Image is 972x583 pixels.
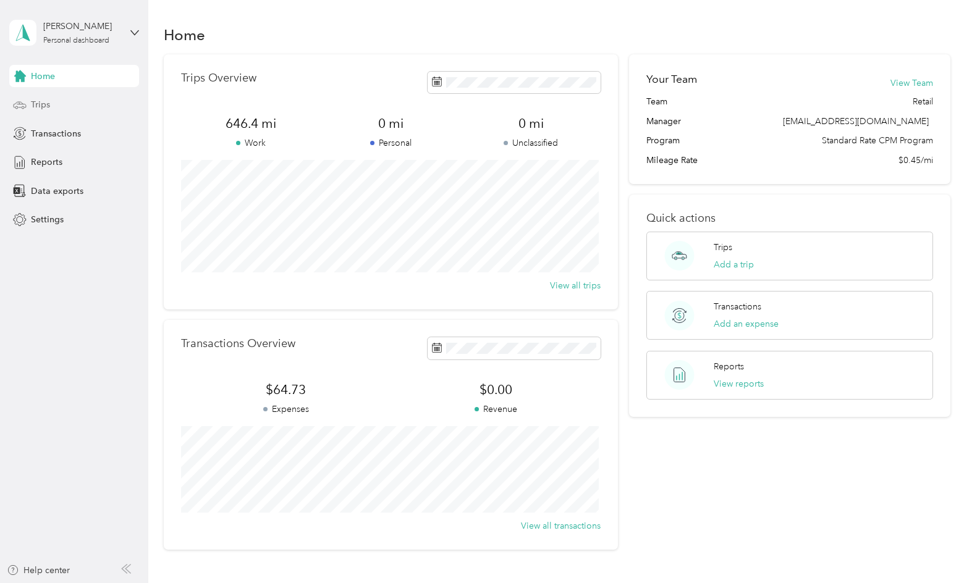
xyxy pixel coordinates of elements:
[890,77,933,90] button: View Team
[714,241,732,254] p: Trips
[181,381,391,398] span: $64.73
[714,300,761,313] p: Transactions
[391,403,601,416] p: Revenue
[43,20,120,33] div: [PERSON_NAME]
[31,98,50,111] span: Trips
[461,115,601,132] span: 0 mi
[43,37,109,44] div: Personal dashboard
[164,28,205,41] h1: Home
[714,377,764,390] button: View reports
[181,136,321,149] p: Work
[181,337,295,350] p: Transactions Overview
[714,360,744,373] p: Reports
[898,154,933,167] span: $0.45/mi
[550,279,601,292] button: View all trips
[646,134,680,147] span: Program
[461,136,601,149] p: Unclassified
[646,72,697,87] h2: Your Team
[321,136,461,149] p: Personal
[391,381,601,398] span: $0.00
[31,127,81,140] span: Transactions
[913,95,933,108] span: Retail
[181,403,391,416] p: Expenses
[31,213,64,226] span: Settings
[646,154,698,167] span: Mileage Rate
[7,564,70,577] button: Help center
[783,116,929,127] span: [EMAIL_ADDRESS][DOMAIN_NAME]
[181,115,321,132] span: 646.4 mi
[321,115,461,132] span: 0 mi
[822,134,933,147] span: Standard Rate CPM Program
[521,519,601,532] button: View all transactions
[646,212,934,225] p: Quick actions
[646,115,681,128] span: Manager
[903,514,972,583] iframe: Everlance-gr Chat Button Frame
[714,317,779,330] button: Add an expense
[31,185,83,198] span: Data exports
[646,95,667,108] span: Team
[714,258,754,271] button: Add a trip
[31,70,55,83] span: Home
[31,156,62,169] span: Reports
[181,72,256,85] p: Trips Overview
